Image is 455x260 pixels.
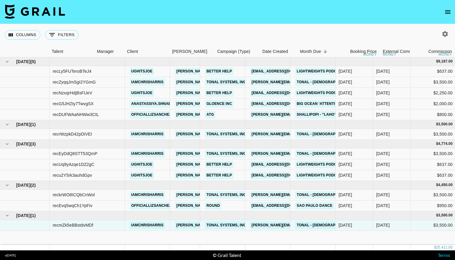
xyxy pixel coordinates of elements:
[130,100,177,108] a: anastassiya.shnabel
[295,78,375,86] a: Tonal - [DEMOGRAPHIC_DATA] Journey
[49,46,94,57] div: Talent
[250,100,317,108] a: [EMAIL_ADDRESS][DOMAIN_NAME]
[350,46,377,57] div: Booking Price
[436,122,438,127] div: $
[295,150,375,158] a: TONAL - [DEMOGRAPHIC_DATA] JOURNEY
[383,46,423,57] div: External Commission
[205,191,249,199] a: Tonal Systems, Inc.
[376,79,390,85] div: Apr '25
[436,59,438,64] div: $
[376,192,390,198] div: Jul '25
[436,182,438,188] div: $
[205,222,249,229] a: Tonal Systems, Inc.
[130,202,173,210] a: officiallizsanchez
[250,111,348,118] a: [PERSON_NAME][EMAIL_ADDRESS][DOMAIN_NAME]
[295,89,375,97] a: Lightweights Podcast x Betterhelp
[5,253,16,257] div: v [DATE]
[175,89,273,97] a: [PERSON_NAME][EMAIL_ADDRESS][DOMAIN_NAME]
[3,120,11,129] button: hide children
[53,79,96,85] div: recZyqqJmSgI2YGmG
[295,111,338,118] a: Shallipopi - "Laho"
[16,59,30,65] span: [DATE]
[205,111,215,118] a: ATG
[376,90,390,96] div: Apr '25
[434,245,436,250] div: $
[3,181,11,189] button: hide children
[130,191,165,199] a: iamchrisharris
[53,151,97,157] div: recEyDdQ8STT53QmP
[300,46,321,57] div: Month Due
[124,46,169,57] div: Client
[438,53,452,56] div: money
[130,111,173,118] a: officiallizsanchez
[295,191,375,199] a: TONAL - [DEMOGRAPHIC_DATA] JOURNEY
[376,131,390,137] div: May '25
[428,46,452,57] div: Commission
[30,182,36,188] span: ( 2 )
[53,112,99,118] div: recDUFWAaNHWw3CtL
[339,203,352,209] div: 7/24/2025
[339,131,352,137] div: 4/14/2025
[175,68,273,75] a: [PERSON_NAME][EMAIL_ADDRESS][DOMAIN_NAME]
[250,222,379,229] a: [PERSON_NAME][EMAIL_ADDRESS][PERSON_NAME][DOMAIN_NAME]
[295,161,375,168] a: LIGHTWEIGHTS PODCAST X BETTERHELP
[130,78,165,86] a: iamchrisharris
[295,172,375,179] a: LIGHTWEIGHTS PODCAST X BETTERHELP
[175,202,273,210] a: [PERSON_NAME][EMAIL_ADDRESS][DOMAIN_NAME]
[5,4,65,19] img: Grail Talent
[250,68,317,75] a: [EMAIL_ADDRESS][DOMAIN_NAME]
[321,47,330,56] button: Sort
[376,112,390,118] div: Apr '25
[214,46,259,57] div: Campaign (Type)
[130,161,154,168] a: ughitsjoe
[250,191,379,199] a: [PERSON_NAME][EMAIL_ADDRESS][PERSON_NAME][DOMAIN_NAME]
[205,130,249,138] a: Tonal Systems, Inc.
[130,89,154,97] a: ughitsjoe
[175,130,273,138] a: [PERSON_NAME][EMAIL_ADDRESS][DOMAIN_NAME]
[30,141,36,147] span: ( 3 )
[259,46,297,57] div: Date Created
[438,252,450,258] a: Terms
[442,6,454,18] button: open drawer
[217,46,250,57] div: Campaign (Type)
[175,161,273,168] a: [PERSON_NAME][EMAIL_ADDRESS][DOMAIN_NAME]
[295,130,375,138] a: Tonal - [DEMOGRAPHIC_DATA] Journey
[127,46,138,57] div: Client
[376,101,390,107] div: Apr '25
[376,222,390,228] div: Aug '25
[438,141,453,146] div: 4,774.00
[339,151,352,157] div: 7/10/2025
[53,131,92,137] div: recrWzpkD42pDiVEI
[436,213,438,218] div: $
[16,121,30,127] span: [DATE]
[53,101,94,107] div: recG5JHZty7TwvgSX
[250,172,317,179] a: [EMAIL_ADDRESS][DOMAIN_NAME]
[16,213,30,219] span: [DATE]
[30,59,36,65] span: ( 5 )
[94,46,124,57] div: Manager
[213,252,241,258] div: © Grail Talent
[250,161,317,168] a: [EMAIL_ADDRESS][DOMAIN_NAME]
[205,100,234,108] a: Gloence Inc
[376,161,390,167] div: Jun '25
[250,78,379,86] a: [PERSON_NAME][EMAIL_ADDRESS][PERSON_NAME][DOMAIN_NAME]
[205,89,234,97] a: Better Help
[339,79,352,85] div: 4/14/2025
[45,30,79,40] button: Show filters
[205,172,234,179] a: Better Help
[376,151,390,157] div: Jun '25
[339,68,352,74] div: 6/4/2025
[436,245,453,250] div: 25,411.00
[339,192,352,198] div: 7/10/2025
[53,161,94,167] div: recUq9yAzqe1DZ2gC
[438,59,453,64] div: 9,187.00
[339,101,352,107] div: 4/21/2025
[30,213,36,219] span: ( 1 )
[205,150,249,158] a: Tonal Systems, Inc.
[363,53,377,56] div: money
[130,172,154,179] a: ughitsjoe
[438,122,453,127] div: 3,500.00
[175,222,273,229] a: [PERSON_NAME][EMAIL_ADDRESS][DOMAIN_NAME]
[97,46,114,57] div: Manager
[53,172,92,178] div: recu2Y5rk3auhdGpv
